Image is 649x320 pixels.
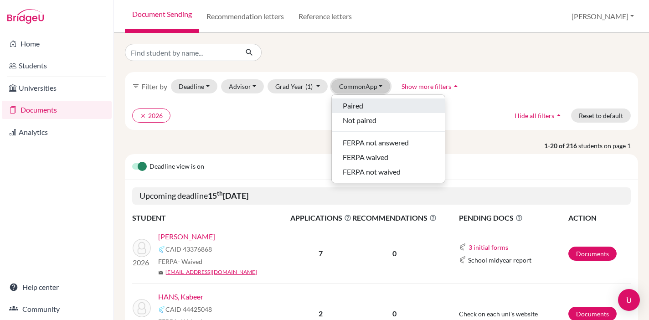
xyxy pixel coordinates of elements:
[149,161,204,172] span: Deadline view is on
[468,255,531,265] span: School midyear report
[568,212,631,224] th: ACTION
[343,152,388,163] span: FERPA waived
[352,248,437,259] p: 0
[268,79,328,93] button: Grad Year(1)
[125,44,238,61] input: Find student by name...
[305,83,313,90] span: (1)
[140,113,146,119] i: clear
[2,101,112,119] a: Documents
[158,270,164,275] span: mail
[571,108,631,123] button: Reset to default
[352,212,437,223] span: RECOMMENDATIONS
[2,123,112,141] a: Analytics
[165,244,212,254] span: CAID 43376868
[158,257,202,266] span: FERPA
[567,8,638,25] button: [PERSON_NAME]
[332,135,445,150] button: FERPA not answered
[332,113,445,128] button: Not paired
[7,9,44,24] img: Bridge-U
[319,309,323,318] b: 2
[141,82,167,91] span: Filter by
[554,111,563,120] i: arrow_drop_up
[459,256,466,263] img: Common App logo
[459,310,538,318] span: Check on each uni's website
[2,35,112,53] a: Home
[178,258,202,265] span: - Waived
[507,108,571,123] button: Hide all filtersarrow_drop_up
[515,112,554,119] span: Hide all filters
[459,212,568,223] span: PENDING DOCS
[544,141,578,150] strong: 1-20 of 216
[2,300,112,318] a: Community
[343,115,376,126] span: Not paired
[332,98,445,113] button: Paired
[132,83,139,90] i: filter_list
[459,243,466,251] img: Common App logo
[133,299,151,317] img: HANS, Kabeer
[158,291,203,302] a: HANS, Kabeer
[158,246,165,253] img: Common App logo
[2,79,112,97] a: Universities
[217,190,223,197] sup: th
[133,239,151,257] img: GOEL, Ishaan
[578,141,638,150] span: students on page 1
[165,305,212,314] span: CAID 44425048
[331,94,445,183] div: CommonApp
[165,268,257,276] a: [EMAIL_ADDRESS][DOMAIN_NAME]
[451,82,460,91] i: arrow_drop_up
[352,308,437,319] p: 0
[319,249,323,258] b: 7
[343,166,401,177] span: FERPA not waived
[132,212,290,224] th: STUDENT
[2,57,112,75] a: Students
[402,83,451,90] span: Show more filters
[132,187,631,205] h5: Upcoming deadline
[221,79,264,93] button: Advisor
[332,150,445,165] button: FERPA waived
[331,79,391,93] button: CommonApp
[158,306,165,313] img: Common App logo
[332,165,445,179] button: FERPA not waived
[133,257,151,268] p: 2026
[208,191,248,201] b: 15 [DATE]
[343,100,363,111] span: Paired
[171,79,217,93] button: Deadline
[394,79,468,93] button: Show more filtersarrow_drop_up
[290,212,351,223] span: APPLICATIONS
[343,137,409,148] span: FERPA not answered
[468,242,509,253] button: 3 initial forms
[158,231,215,242] a: [PERSON_NAME]
[618,289,640,311] div: Open Intercom Messenger
[2,278,112,296] a: Help center
[132,108,170,123] button: clear2026
[568,247,617,261] a: Documents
